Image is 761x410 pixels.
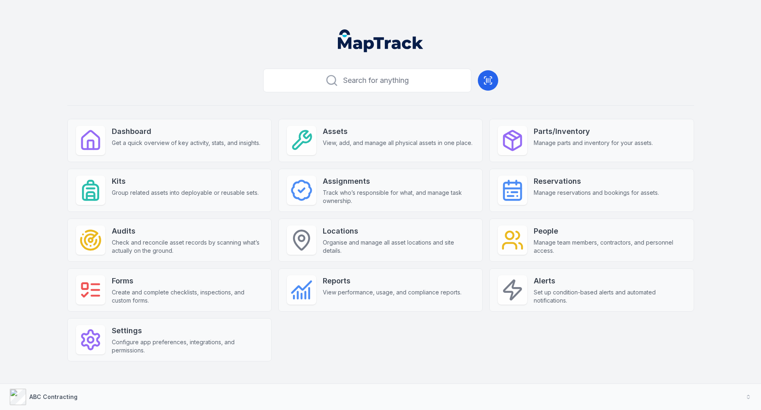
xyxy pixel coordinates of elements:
[534,288,685,305] span: Set up condition-based alerts and automated notifications.
[534,238,685,255] span: Manage team members, contractors, and personnel access.
[343,75,409,86] span: Search for anything
[534,139,653,147] span: Manage parts and inventory for your assets.
[534,225,685,237] strong: People
[278,119,483,162] a: AssetsView, add, and manage all physical assets in one place.
[67,318,272,361] a: SettingsConfigure app preferences, integrations, and permissions.
[67,169,272,212] a: KitsGroup related assets into deployable or reusable sets.
[534,275,685,287] strong: Alerts
[112,126,260,137] strong: Dashboard
[323,275,461,287] strong: Reports
[323,238,474,255] span: Organise and manage all asset locations and site details.
[112,338,263,354] span: Configure app preferences, integrations, and permissions.
[29,393,78,400] strong: ABC Contracting
[534,189,659,197] span: Manage reservations and bookings for assets.
[278,218,483,262] a: LocationsOrganise and manage all asset locations and site details.
[325,29,437,52] nav: Global
[263,69,471,92] button: Search for anything
[489,218,694,262] a: PeopleManage team members, contractors, and personnel access.
[489,169,694,212] a: ReservationsManage reservations and bookings for assets.
[323,288,461,296] span: View performance, usage, and compliance reports.
[278,169,483,212] a: AssignmentsTrack who’s responsible for what, and manage task ownership.
[323,189,474,205] span: Track who’s responsible for what, and manage task ownership.
[323,126,473,137] strong: Assets
[489,268,694,312] a: AlertsSet up condition-based alerts and automated notifications.
[323,225,474,237] strong: Locations
[67,218,272,262] a: AuditsCheck and reconcile asset records by scanning what’s actually on the ground.
[112,189,259,197] span: Group related assets into deployable or reusable sets.
[112,325,263,336] strong: Settings
[112,238,263,255] span: Check and reconcile asset records by scanning what’s actually on the ground.
[67,268,272,312] a: FormsCreate and complete checklists, inspections, and custom forms.
[112,176,259,187] strong: Kits
[534,176,659,187] strong: Reservations
[489,119,694,162] a: Parts/InventoryManage parts and inventory for your assets.
[323,139,473,147] span: View, add, and manage all physical assets in one place.
[112,139,260,147] span: Get a quick overview of key activity, stats, and insights.
[534,126,653,137] strong: Parts/Inventory
[112,225,263,237] strong: Audits
[323,176,474,187] strong: Assignments
[112,288,263,305] span: Create and complete checklists, inspections, and custom forms.
[112,275,263,287] strong: Forms
[67,119,272,162] a: DashboardGet a quick overview of key activity, stats, and insights.
[278,268,483,312] a: ReportsView performance, usage, and compliance reports.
